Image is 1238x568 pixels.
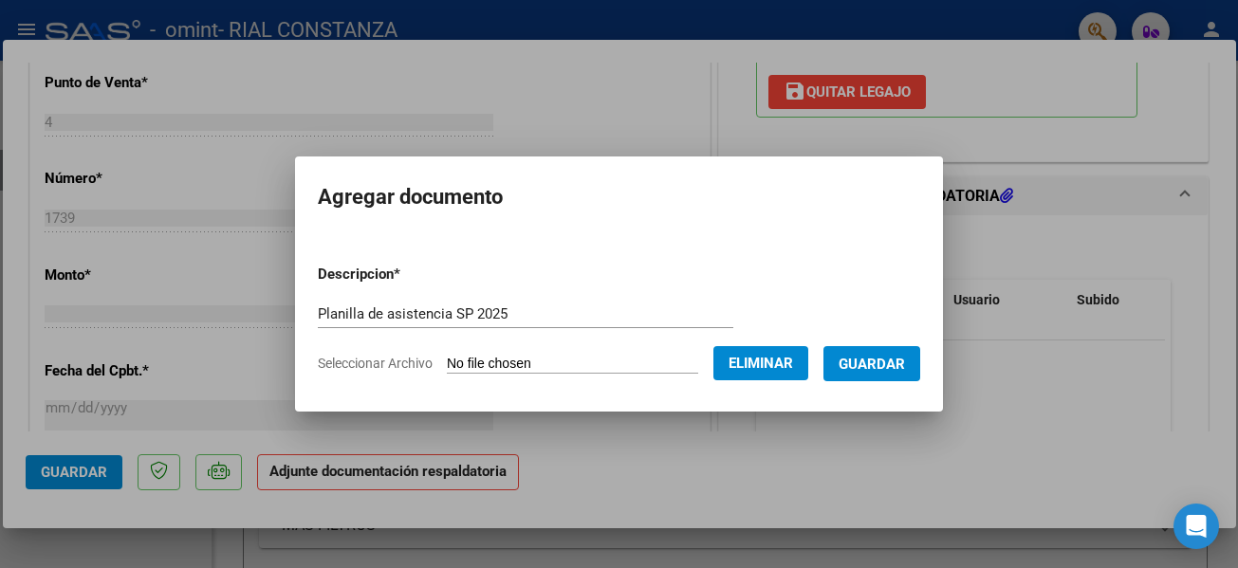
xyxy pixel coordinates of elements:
[318,356,433,371] span: Seleccionar Archivo
[713,346,808,380] button: Eliminar
[318,264,499,285] p: Descripcion
[823,346,920,381] button: Guardar
[318,179,920,215] h2: Agregar documento
[729,355,793,372] span: Eliminar
[839,356,905,373] span: Guardar
[1173,504,1219,549] div: Open Intercom Messenger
